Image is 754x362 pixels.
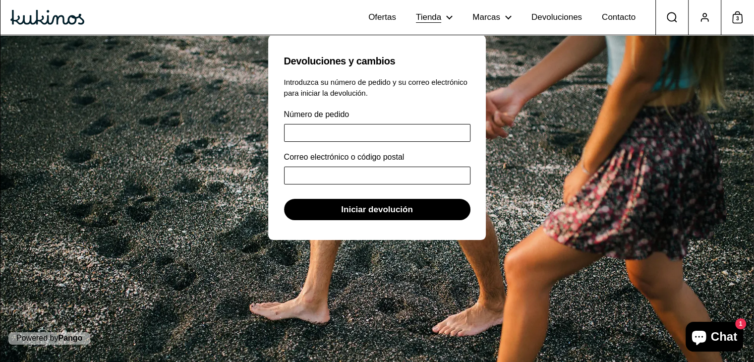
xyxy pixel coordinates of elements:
inbox-online-store-chat: Chat de la tienda online Shopify [683,322,746,354]
span: Devoluciones [531,12,582,23]
span: Iniciar devolución [341,199,413,220]
span: 3 [732,12,743,25]
a: Pango [58,334,83,342]
button: Iniciar devolución [284,199,470,220]
a: Ofertas [358,3,406,31]
a: Marcas [463,3,522,31]
span: Marcas [472,12,500,23]
label: Correo electrónico o código postal [284,151,405,164]
a: Tienda [406,3,463,31]
span: Ofertas [368,12,396,23]
span: Contacto [602,12,636,23]
label: Número de pedido [284,109,349,121]
span: Tienda [416,12,441,23]
h1: Devoluciones y cambios [284,55,470,67]
a: Devoluciones [522,3,592,31]
a: Contacto [592,3,645,31]
p: Powered by [8,332,90,345]
p: Introduzca su número de pedido y su correo electrónico para iniciar la devolución. [284,77,470,99]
